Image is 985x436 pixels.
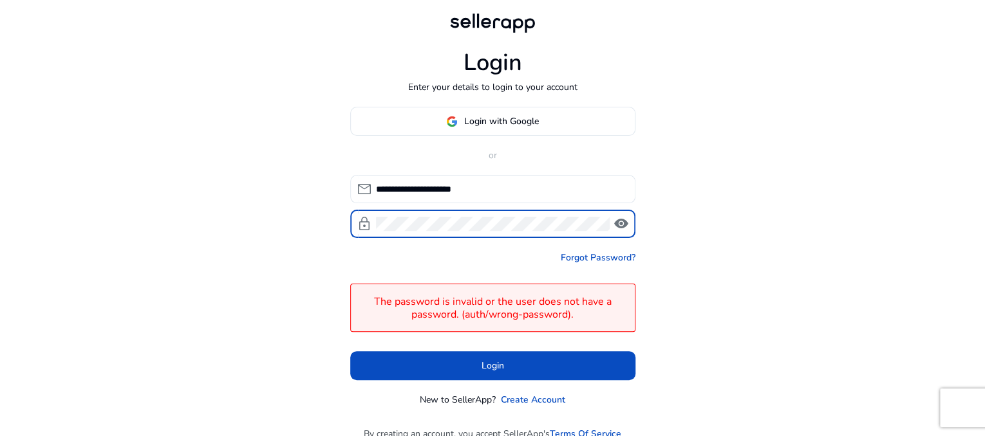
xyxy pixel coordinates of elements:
[561,251,635,264] a: Forgot Password?
[501,393,565,406] a: Create Account
[357,181,372,197] span: mail
[464,49,522,77] h1: Login
[482,359,504,372] span: Login
[420,393,496,406] p: New to SellerApp?
[357,296,628,320] h4: The password is invalid or the user does not have a password. (auth/wrong-password).
[350,351,635,380] button: Login
[350,149,635,162] p: or
[357,216,372,232] span: lock
[408,80,577,94] p: Enter your details to login to your account
[350,107,635,136] button: Login with Google
[464,114,539,128] span: Login with Google
[614,216,629,232] span: visibility
[446,116,458,127] img: google-logo.svg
